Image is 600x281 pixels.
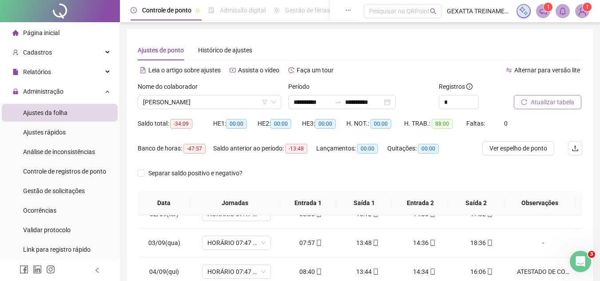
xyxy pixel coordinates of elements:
span: swap-right [334,99,342,106]
span: lock [12,88,19,95]
span: upload [572,145,579,152]
span: -13:48 [285,144,307,154]
span: Relatórios [23,68,51,75]
span: Análise de inconsistências [23,148,95,155]
div: Saldo total: [138,119,213,129]
div: 13:48 [346,238,389,248]
span: mobile [315,269,322,275]
span: Ajustes de ponto [138,47,184,54]
th: Entrada 1 [280,191,336,215]
div: Saldo anterior ao período: [213,143,316,154]
span: Gestão de solicitações [23,187,85,194]
span: youtube [230,67,236,73]
span: 04/09(qui) [149,268,179,275]
span: user-add [12,49,19,55]
div: HE 1: [213,119,258,129]
span: Ajustes da folha [23,109,68,116]
div: 18:36 [460,238,503,248]
div: - [517,238,569,248]
span: Ajustes rápidos [23,129,66,136]
span: Controle de ponto [142,7,191,14]
span: 88:00 [432,119,453,129]
span: Cadastros [23,49,52,56]
span: file [12,69,19,75]
div: Quitações: [387,143,449,154]
span: Página inicial [23,29,60,36]
div: H. NOT.: [346,119,404,129]
span: mobile [372,269,379,275]
div: HE 3: [302,119,346,129]
span: to [334,99,342,106]
span: notification [539,7,547,15]
div: Banco de horas: [138,143,213,154]
span: GEXATTA TREINAMENTO PROFISSIONAL LTDA [447,6,511,16]
span: mobile [486,240,493,246]
span: file-done [208,7,215,13]
span: Ver espelho de ponto [489,143,547,153]
div: H. TRAB.: [404,119,466,129]
span: -47:57 [183,144,206,154]
span: Observações [512,198,568,208]
div: Lançamentos: [316,143,387,154]
span: Registros [439,82,473,91]
span: mobile [429,240,436,246]
span: Separar saldo positivo e negativo? [145,168,246,178]
span: CARLA CAROLINE SALES REIS [143,95,276,109]
img: 3599 [576,4,589,18]
span: swap [506,67,512,73]
div: HE 2: [258,119,302,129]
button: Atualizar tabela [514,95,581,109]
span: search [430,8,437,15]
span: Atualizar tabela [531,97,574,107]
span: filter [262,99,267,105]
span: mobile [372,240,379,246]
span: info-circle [466,83,473,90]
img: sparkle-icon.fc2bf0ac1784a2077858766a79e2daf3.svg [519,6,528,16]
span: bell [559,7,567,15]
span: 3 [588,251,595,258]
th: Observações [505,191,576,215]
span: facebook [20,265,28,274]
span: linkedin [33,265,42,274]
span: Link para registro rápido [23,246,91,253]
span: pushpin [195,8,200,13]
span: -34:09 [170,119,192,129]
sup: Atualize o seu contato no menu Meus Dados [583,3,592,12]
span: 00:00 [226,119,247,129]
div: 14:34 [403,267,446,277]
span: Faltas: [466,120,486,127]
div: 08:40 [290,267,332,277]
span: Histórico de ajustes [198,47,252,54]
label: Nome do colaborador [138,82,203,91]
span: file-text [140,67,146,73]
span: Validar protocolo [23,226,71,234]
sup: 1 [544,3,552,12]
div: 13:44 [346,267,389,277]
span: mobile [429,269,436,275]
span: ellipsis [345,7,351,13]
span: clock-circle [131,7,137,13]
span: HORÁRIO 07:47 ÀS 17:30 [207,236,266,249]
span: Ocorrências [23,207,56,214]
span: mobile [486,269,493,275]
span: 00:00 [418,144,439,154]
span: 1 [547,4,550,10]
span: 00:00 [357,144,378,154]
span: down [271,99,276,105]
button: Ver espelho de ponto [482,141,554,155]
span: Controle de registros de ponto [23,168,106,175]
th: Data [138,191,190,215]
span: 03/09(qua) [148,239,180,246]
th: Entrada 2 [392,191,448,215]
span: Admissão digital [220,7,266,14]
span: reload [521,99,527,105]
span: Leia o artigo sobre ajustes [148,67,221,74]
iframe: Intercom live chat [570,251,591,272]
span: home [12,30,19,36]
span: Assista o vídeo [238,67,279,74]
span: 00:00 [315,119,336,129]
span: Gestão de férias [285,7,330,14]
div: 07:57 [290,238,332,248]
label: Período [288,82,315,91]
span: Faça um tour [297,67,334,74]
